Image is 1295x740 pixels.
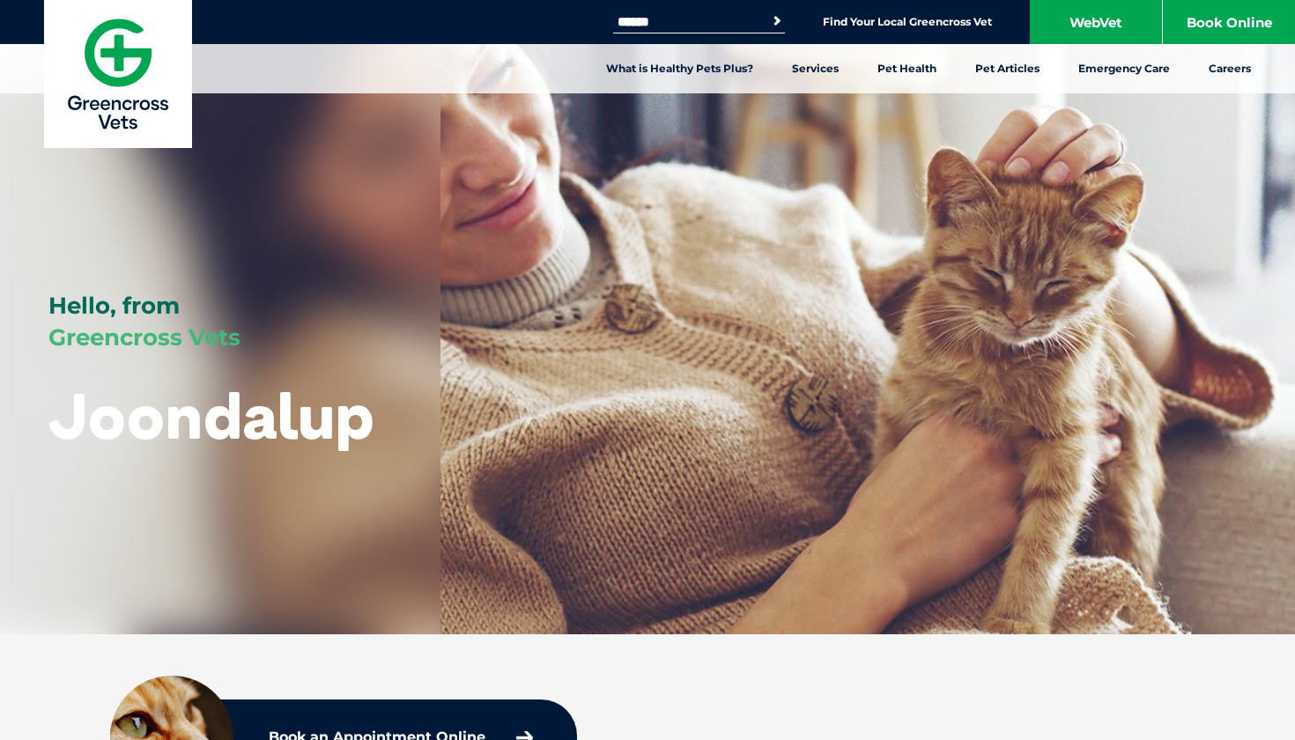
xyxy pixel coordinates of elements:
[48,323,240,351] span: Greencross Vets
[956,44,1059,93] a: Pet Articles
[48,292,180,320] span: Hello, from
[858,44,956,93] a: Pet Health
[48,381,374,450] h1: Joondalup
[768,12,786,30] button: Search
[773,44,858,93] a: Services
[1189,44,1270,93] a: Careers
[1059,44,1189,93] a: Emergency Care
[587,44,773,93] a: What is Healthy Pets Plus?
[823,15,992,29] a: Find Your Local Greencross Vet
